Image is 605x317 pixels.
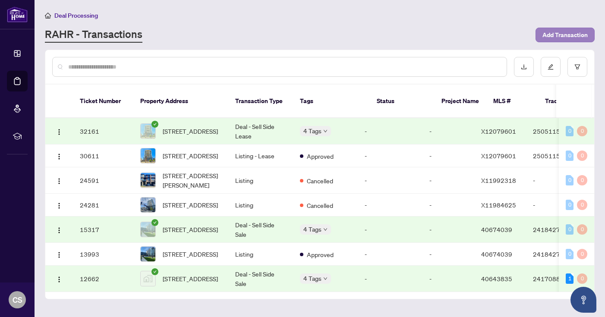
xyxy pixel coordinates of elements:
[526,118,586,144] td: 2505115
[52,124,66,138] button: Logo
[526,194,586,217] td: -
[45,27,142,43] a: RAHR - Transactions
[73,85,133,118] th: Ticket Number
[56,227,63,234] img: Logo
[574,64,580,70] span: filter
[56,153,63,160] img: Logo
[577,273,587,284] div: 0
[73,217,133,243] td: 15317
[7,6,28,22] img: logo
[52,223,66,236] button: Logo
[514,57,534,77] button: download
[45,13,51,19] span: home
[52,198,66,212] button: Logo
[151,268,158,275] span: check-circle
[481,201,516,209] span: X11984625
[133,85,228,118] th: Property Address
[422,144,474,167] td: -
[141,271,155,286] img: thumbnail-img
[307,151,334,161] span: Approved
[486,85,538,118] th: MLS #
[577,249,587,259] div: 0
[422,167,474,194] td: -
[566,126,573,136] div: 0
[141,173,155,188] img: thumbnail-img
[481,176,516,184] span: X11992318
[566,175,573,185] div: 0
[481,275,512,282] span: 40643835
[542,28,588,42] span: Add Transaction
[303,126,321,136] span: 4 Tags
[566,249,573,259] div: 0
[358,266,422,292] td: -
[541,57,561,77] button: edit
[73,118,133,144] td: 32161
[56,251,63,258] img: Logo
[52,247,66,261] button: Logo
[73,167,133,194] td: 24591
[323,227,328,232] span: down
[481,226,512,233] span: 40674039
[73,194,133,217] td: 24281
[370,85,435,118] th: Status
[566,200,573,210] div: 0
[228,167,293,194] td: Listing
[228,118,293,144] td: Deal - Sell Side Lease
[577,175,587,185] div: 0
[422,266,474,292] td: -
[358,167,422,194] td: -
[141,222,155,237] img: thumbnail-img
[521,64,527,70] span: download
[358,144,422,167] td: -
[228,243,293,266] td: Listing
[566,224,573,235] div: 0
[293,85,370,118] th: Tags
[151,121,158,128] span: check-circle
[56,202,63,209] img: Logo
[141,198,155,212] img: thumbnail-img
[163,200,218,210] span: [STREET_ADDRESS]
[526,167,586,194] td: -
[538,85,599,118] th: Trade Number
[577,126,587,136] div: 0
[163,225,218,234] span: [STREET_ADDRESS]
[151,219,158,226] span: check-circle
[228,144,293,167] td: Listing - Lease
[481,127,516,135] span: X12079601
[526,266,586,292] td: 2417088
[228,217,293,243] td: Deal - Sell Side Sale
[526,243,586,266] td: 2418427
[56,129,63,135] img: Logo
[56,178,63,185] img: Logo
[577,200,587,210] div: 0
[323,129,328,133] span: down
[422,243,474,266] td: -
[163,126,218,136] span: [STREET_ADDRESS]
[577,224,587,235] div: 0
[73,243,133,266] td: 13993
[526,217,586,243] td: 2418427
[52,272,66,286] button: Logo
[228,85,293,118] th: Transaction Type
[358,118,422,144] td: -
[307,201,333,210] span: Cancelled
[358,194,422,217] td: -
[163,274,218,283] span: [STREET_ADDRESS]
[567,57,587,77] button: filter
[73,144,133,167] td: 30611
[307,250,334,259] span: Approved
[307,176,333,185] span: Cancelled
[358,217,422,243] td: -
[526,144,586,167] td: 2505115
[358,243,422,266] td: -
[141,247,155,261] img: thumbnail-img
[422,118,474,144] td: -
[303,273,321,283] span: 4 Tags
[141,124,155,138] img: thumbnail-img
[303,224,321,234] span: 4 Tags
[52,149,66,163] button: Logo
[13,294,22,306] span: CS
[435,85,486,118] th: Project Name
[422,217,474,243] td: -
[536,28,595,42] button: Add Transaction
